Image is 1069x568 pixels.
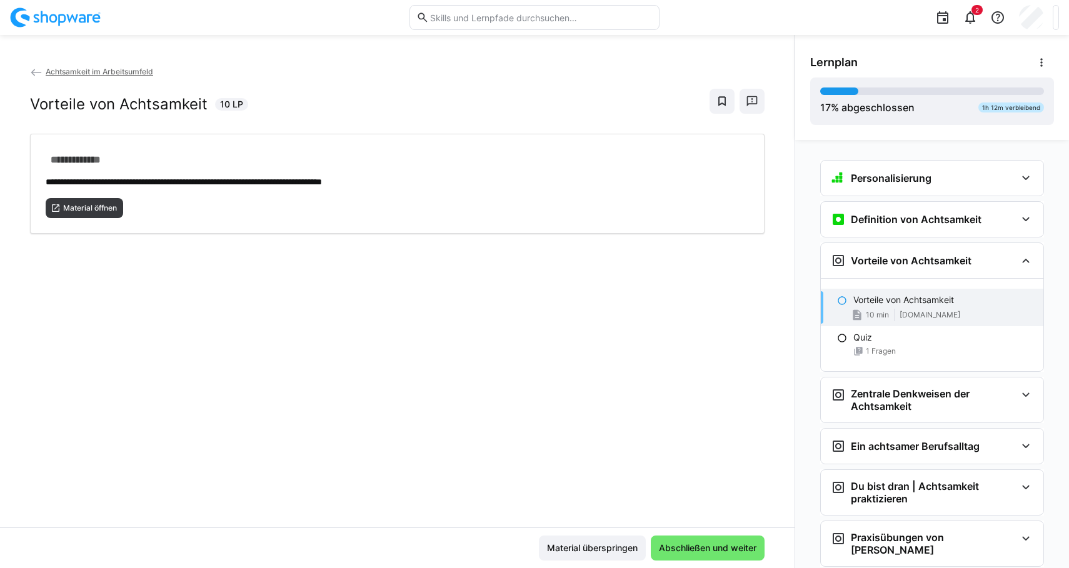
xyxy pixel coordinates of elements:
[853,294,954,306] p: Vorteile von Achtsamkeit
[539,536,646,561] button: Material überspringen
[851,254,971,267] h3: Vorteile von Achtsamkeit
[657,542,758,554] span: Abschließen und weiter
[851,440,980,452] h3: Ein achtsamer Berufsalltag
[900,310,960,320] span: [DOMAIN_NAME]
[46,198,123,218] button: Material öffnen
[851,172,931,184] h3: Personalisierung
[651,536,765,561] button: Abschließen und weiter
[851,213,981,226] h3: Definition von Achtsamkeit
[30,67,153,76] a: Achtsamkeit im Arbeitsumfeld
[851,531,1016,556] h3: Praxisübungen von [PERSON_NAME]
[820,101,831,114] span: 17
[975,6,979,14] span: 2
[853,331,872,344] p: Quiz
[866,346,896,356] span: 1 Fragen
[851,387,1016,412] h3: Zentrale Denkweisen der Achtsamkeit
[30,95,208,114] h2: Vorteile von Achtsamkeit
[545,542,640,554] span: Material überspringen
[429,12,653,23] input: Skills und Lernpfade durchsuchen…
[820,100,915,115] div: % abgeschlossen
[46,67,153,76] span: Achtsamkeit im Arbeitsumfeld
[866,310,889,320] span: 10 min
[851,480,1016,505] h3: Du bist dran | Achtsamkeit praktizieren
[62,203,118,213] span: Material öffnen
[978,102,1044,112] div: 1h 12m verbleibend
[220,98,243,111] span: 10 LP
[810,56,858,69] span: Lernplan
